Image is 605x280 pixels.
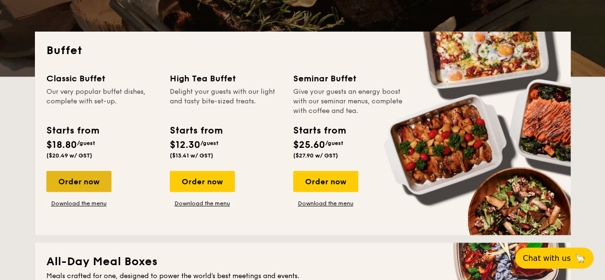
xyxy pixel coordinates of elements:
[293,87,405,116] div: Give your guests an energy boost with our seminar menus, complete with coffee and tea.
[574,253,586,264] span: 🦙
[170,171,235,192] div: Order now
[46,43,559,58] h2: Buffet
[46,123,99,138] div: Starts from
[293,139,325,151] span: $25.60
[170,87,282,116] div: Delight your guests with our light and tasty bite-sized treats.
[46,200,111,207] a: Download the menu
[46,171,111,192] div: Order now
[170,139,200,151] span: $12.30
[170,200,235,207] a: Download the menu
[46,139,77,151] span: $18.80
[293,152,338,159] span: ($27.90 w/ GST)
[46,254,559,269] h2: All-Day Meal Boxes
[515,247,594,269] button: Chat with us🦙
[523,254,571,263] span: Chat with us
[293,123,345,138] div: Starts from
[293,72,405,85] div: Seminar Buffet
[170,123,222,138] div: Starts from
[325,140,343,146] span: /guest
[170,72,282,85] div: High Tea Buffet
[170,152,213,159] span: ($13.41 w/ GST)
[46,152,92,159] span: ($20.49 w/ GST)
[77,140,95,146] span: /guest
[293,200,358,207] a: Download the menu
[46,72,158,85] div: Classic Buffet
[200,140,219,146] span: /guest
[46,87,158,116] div: Our very popular buffet dishes, complete with set-up.
[293,171,358,192] div: Order now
